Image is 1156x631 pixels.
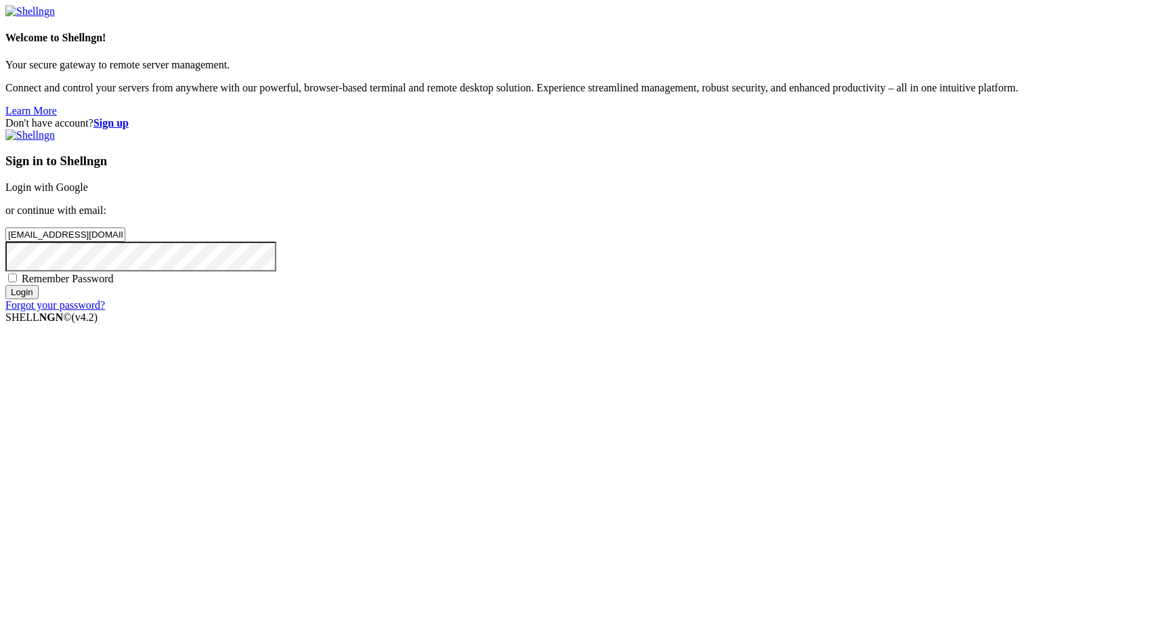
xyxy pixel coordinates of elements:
a: Login with Google [5,181,88,193]
img: Shellngn [5,5,55,18]
span: SHELL © [5,311,98,323]
h3: Sign in to Shellngn [5,154,1151,169]
p: Your secure gateway to remote server management. [5,59,1151,71]
span: Remember Password [22,273,114,284]
h4: Welcome to Shellngn! [5,32,1151,44]
input: Remember Password [8,274,17,282]
p: Connect and control your servers from anywhere with our powerful, browser-based terminal and remo... [5,82,1151,94]
a: Forgot your password? [5,299,105,311]
div: Don't have account? [5,117,1151,129]
a: Learn More [5,105,57,116]
span: 4.2.0 [72,311,98,323]
a: Sign up [93,117,129,129]
input: Email address [5,227,125,242]
input: Login [5,285,39,299]
b: NGN [39,311,64,323]
img: Shellngn [5,129,55,142]
p: or continue with email: [5,204,1151,217]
